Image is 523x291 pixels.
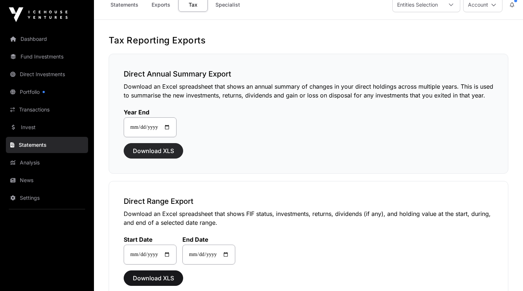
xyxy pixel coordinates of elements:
[6,155,88,171] a: Analysis
[124,109,177,116] label: Year End
[124,236,177,243] label: Start Date
[6,66,88,82] a: Direct Investments
[124,196,493,206] h3: Direct Range Export
[109,35,508,46] h1: Tax Reporting Exports
[182,236,235,243] label: End Date
[6,119,88,135] a: Invest
[486,256,523,291] iframe: Chat Widget
[133,274,174,283] span: Download XLS
[6,190,88,206] a: Settings
[124,270,183,286] button: Download XLS
[9,7,68,22] img: Icehouse Ventures Logo
[6,49,88,65] a: Fund Investments
[6,172,88,188] a: News
[6,84,88,100] a: Portfolio
[6,102,88,118] a: Transactions
[124,69,493,79] h3: Direct Annual Summary Export
[6,137,88,153] a: Statements
[133,146,174,155] span: Download XLS
[124,143,183,159] button: Download XLS
[124,209,493,227] p: Download an Excel spreadsheet that shows FIF status, investments, returns, dividends (if any), an...
[124,82,493,100] p: Download an Excel spreadsheet that shows an annual summary of changes in your direct holdings acr...
[6,31,88,47] a: Dashboard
